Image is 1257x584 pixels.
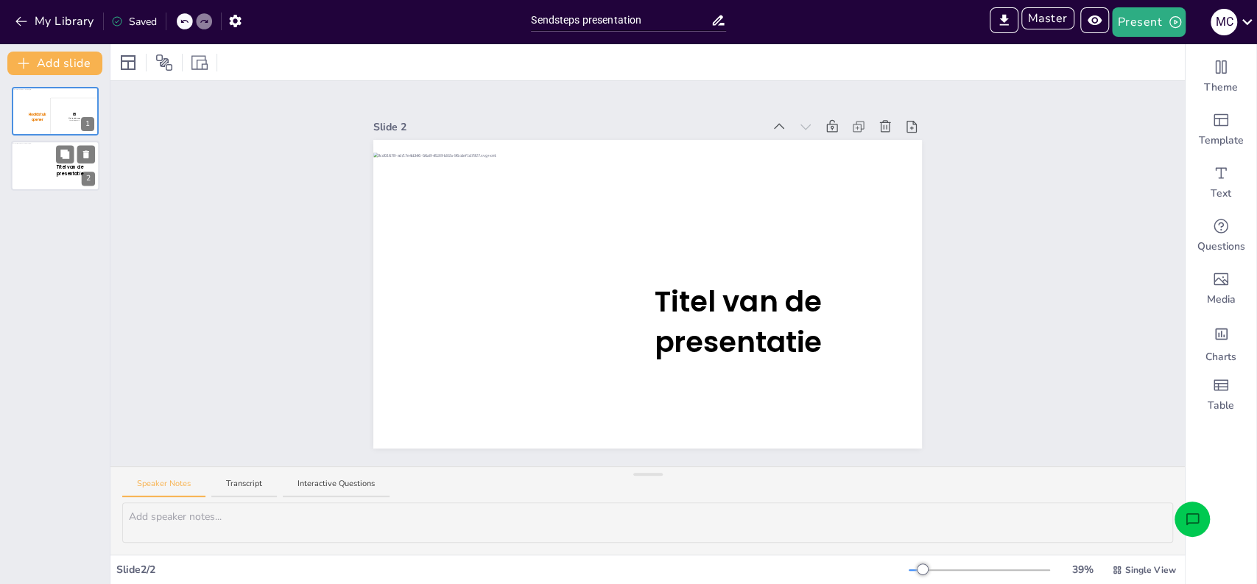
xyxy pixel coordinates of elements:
[116,562,909,577] div: Slide 2 / 2
[1186,368,1256,421] div: Add a table
[1186,209,1256,262] div: Get real-time input from your audience
[12,87,99,136] div: 02a9b08d-1c/7d4ec97a-60f4-4846-8268-5471c5446453.svg+xmlClick to add imageInsert image hereHoofds...
[1112,7,1186,37] button: Present
[211,478,277,498] button: Transcript
[1208,398,1234,413] span: Table
[1211,186,1231,201] span: Text
[11,141,99,191] div: 9cd01678-ed/17e4d346-56a8-4538-b92a-96cdef1d7927.svg+xmlTitel van de presentatie2
[155,54,173,71] span: Position
[82,172,95,186] div: 2
[57,164,84,177] span: Titel van de presentatie
[1186,315,1256,368] div: Add charts and graphs
[1186,103,1256,156] div: Add ready made slides
[7,52,102,75] button: Add slide
[655,281,822,362] span: Titel van de presentatie
[283,478,390,498] button: Interactive Questions
[373,119,763,135] div: Slide 2
[1125,563,1176,577] span: Single View
[1197,239,1245,254] span: Questions
[122,478,205,498] button: Speaker Notes
[1186,262,1256,315] div: Add images, graphics, shapes or video
[68,117,81,119] div: Click to add image
[189,51,211,74] div: Resize presentation
[1199,133,1244,148] span: Template
[56,146,74,163] button: Duplicate Slide
[77,146,95,163] button: Delete Slide
[11,10,100,33] button: My Library
[1021,7,1080,37] span: Enter Master Mode
[116,51,140,74] div: Layout
[1207,292,1236,307] span: Media
[81,117,94,131] div: 1
[1175,502,1210,537] button: Open assistant chat
[531,10,711,31] input: Insert title
[1186,156,1256,209] div: Add text boxes
[1204,80,1238,95] span: Theme
[111,14,157,29] div: Saved
[1065,562,1100,577] div: 39 %
[1186,50,1256,103] div: Change the overall theme
[1211,7,1237,37] button: M C
[29,113,46,122] span: Hoofdstuk opener
[1211,9,1237,35] div: M C
[1205,350,1236,365] span: Charts
[1080,7,1112,37] span: Preview Presentation
[69,119,79,121] div: Insert image here
[1021,7,1074,29] button: Master
[990,7,1018,37] span: Export to PowerPoint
